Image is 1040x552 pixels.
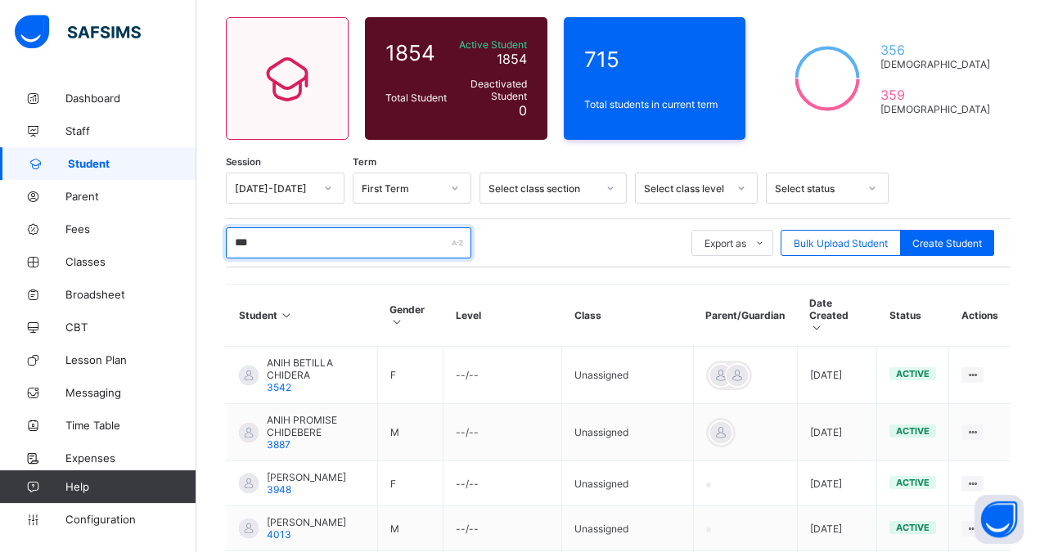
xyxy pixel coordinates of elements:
[877,285,949,347] th: Status
[562,285,694,347] th: Class
[880,87,990,103] span: 359
[267,357,365,381] span: ANIH BETILLA CHIDERA
[267,516,346,528] span: [PERSON_NAME]
[377,347,443,404] td: F
[584,47,726,72] span: 715
[896,368,930,379] span: active
[809,321,823,334] i: Sort in Ascending Order
[227,285,378,347] th: Student
[562,506,694,551] td: Unassigned
[65,386,196,399] span: Messaging
[226,156,261,168] span: Session
[443,285,562,347] th: Level
[377,506,443,551] td: M
[377,404,443,461] td: M
[389,316,403,328] i: Sort in Ascending Order
[267,438,290,451] span: 3887
[693,285,797,347] th: Parent/Guardian
[443,347,562,404] td: --/--
[235,182,314,195] div: [DATE]-[DATE]
[353,156,376,168] span: Term
[443,461,562,506] td: --/--
[497,51,527,67] span: 1854
[797,461,877,506] td: [DATE]
[455,78,527,102] span: Deactivated Student
[975,495,1024,544] button: Open asap
[65,222,196,236] span: Fees
[880,58,990,70] span: [DEMOGRAPHIC_DATA]
[377,285,443,347] th: Gender
[267,483,291,496] span: 3948
[65,92,196,105] span: Dashboard
[65,321,196,334] span: CBT
[797,404,877,461] td: [DATE]
[455,38,527,51] span: Active Student
[65,480,196,493] span: Help
[562,404,694,461] td: Unassigned
[15,15,141,49] img: safsims
[880,103,990,115] span: [DEMOGRAPHIC_DATA]
[443,506,562,551] td: --/--
[896,425,930,437] span: active
[880,42,990,58] span: 356
[267,381,291,393] span: 3542
[267,528,291,541] span: 4013
[896,522,930,533] span: active
[65,124,196,137] span: Staff
[267,414,365,438] span: ANIH PROMISE CHIDEBERE
[949,285,1011,347] th: Actions
[797,285,877,347] th: Date Created
[562,461,694,506] td: Unassigned
[443,404,562,461] td: --/--
[280,309,294,321] i: Sort in Ascending Order
[797,506,877,551] td: [DATE]
[65,190,196,203] span: Parent
[644,182,727,195] div: Select class level
[797,347,877,404] td: [DATE]
[385,40,447,65] span: 1854
[896,477,930,488] span: active
[65,353,196,366] span: Lesson Plan
[68,157,196,170] span: Student
[65,419,196,432] span: Time Table
[267,471,346,483] span: [PERSON_NAME]
[65,255,196,268] span: Classes
[562,347,694,404] td: Unassigned
[794,237,888,249] span: Bulk Upload Student
[705,237,746,249] span: Export as
[377,461,443,506] td: F
[775,182,858,195] div: Select status
[912,237,982,249] span: Create Student
[362,182,441,195] div: First Term
[381,88,451,108] div: Total Student
[65,451,196,464] span: Expenses
[488,182,597,195] div: Select class section
[584,98,726,110] span: Total students in current term
[65,288,196,301] span: Broadsheet
[519,102,527,119] span: 0
[65,513,196,526] span: Configuration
